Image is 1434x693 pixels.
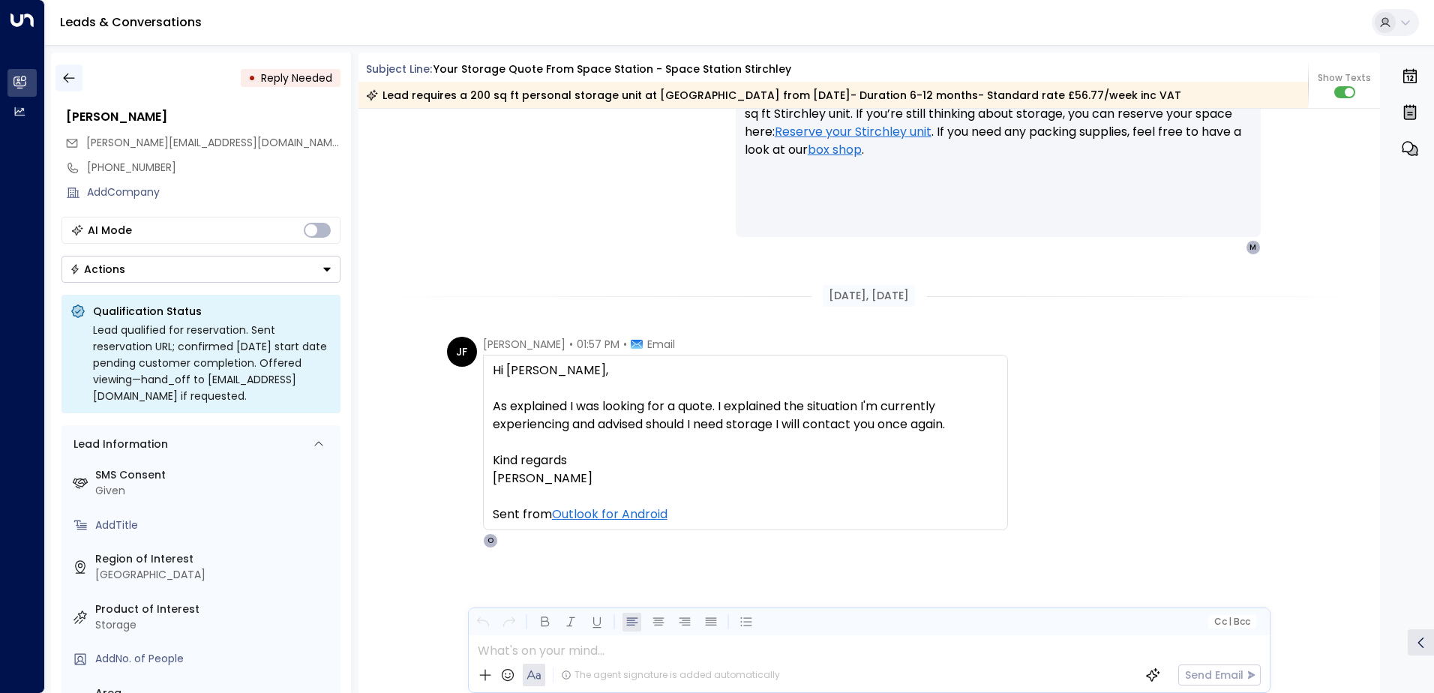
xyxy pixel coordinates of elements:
[623,337,627,352] span: •
[552,505,667,523] a: Outlook for Android
[95,567,334,583] div: [GEOGRAPHIC_DATA]
[1228,616,1231,627] span: |
[61,256,340,283] div: Button group with a nested menu
[248,64,256,91] div: •
[1318,71,1371,85] span: Show Texts
[95,601,334,617] label: Product of Interest
[86,135,342,150] span: [PERSON_NAME][EMAIL_ADDRESS][DOMAIN_NAME]
[1213,616,1249,627] span: Cc Bcc
[1246,240,1261,255] div: M
[95,517,334,533] div: AddTitle
[86,135,340,151] span: Miss.J.Forbes@outlook.com
[569,337,573,352] span: •
[493,361,998,379] div: Hi [PERSON_NAME],
[95,617,334,633] div: Storage
[88,223,132,238] div: AI Mode
[433,61,791,77] div: Your storage quote from Space Station - Space Station Stirchley
[808,141,862,159] a: box shop
[61,256,340,283] button: Actions
[261,70,332,85] span: Reply Needed
[775,123,931,141] a: Reserve your Stirchley unit
[493,505,998,523] div: Sent from
[647,337,675,352] span: Email
[473,613,492,631] button: Undo
[823,285,915,307] div: [DATE], [DATE]
[577,337,619,352] span: 01:57 PM
[499,613,518,631] button: Redo
[493,451,998,469] div: Kind regards
[66,108,340,126] div: [PERSON_NAME]
[745,51,1252,177] p: Hi [PERSON_NAME], Just following up as it’s been a couple of days since I last got in touch about...
[95,551,334,567] label: Region of Interest
[483,533,498,548] div: O
[87,160,340,175] div: [PHONE_NUMBER]
[483,337,565,352] span: [PERSON_NAME]
[60,13,202,31] a: Leads & Conversations
[447,337,477,367] div: JF
[493,397,998,433] div: As explained I was looking for a quote. I explained the situation I'm currently experiencing and ...
[561,668,780,682] div: The agent signature is added automatically
[95,651,334,667] div: AddNo. of People
[93,322,331,404] div: Lead qualified for reservation. Sent reservation URL; confirmed [DATE] start date pending custome...
[366,88,1181,103] div: Lead requires a 200 sq ft personal storage unit at [GEOGRAPHIC_DATA] from [DATE]- Duration 6-12 m...
[1207,615,1255,629] button: Cc|Bcc
[493,469,998,487] div: [PERSON_NAME]
[70,262,125,276] div: Actions
[87,184,340,200] div: AddCompany
[366,61,432,76] span: Subject Line:
[68,436,168,452] div: Lead Information
[95,483,334,499] div: Given
[93,304,331,319] p: Qualification Status
[95,467,334,483] label: SMS Consent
